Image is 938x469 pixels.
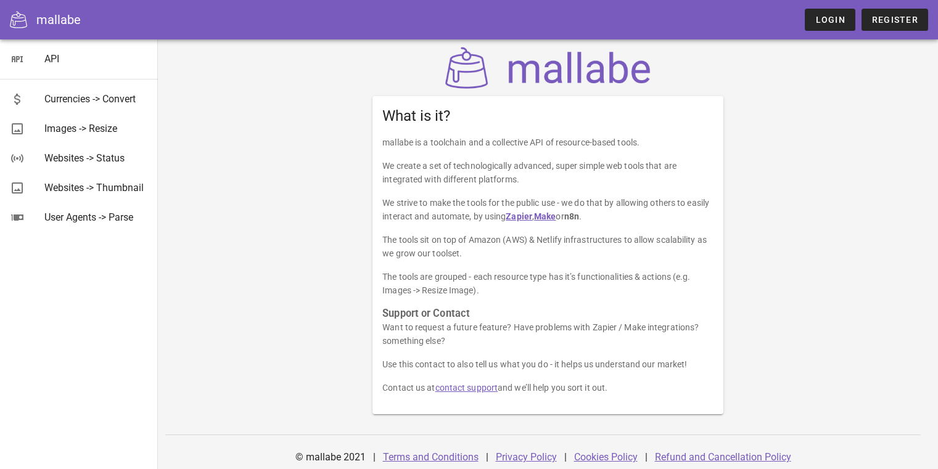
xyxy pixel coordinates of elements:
span: Register [871,15,918,25]
p: We create a set of technologically advanced, super simple web tools that are integrated with diff... [382,159,714,186]
p: The tools sit on top of Amazon (AWS) & Netlify infrastructures to allow scalability as we grow ou... [382,233,714,260]
a: Login [805,9,855,31]
h3: Support or Contact [382,307,714,320]
p: Contact us at and we’ll help you sort it out. [382,381,714,394]
img: mallabe Logo [442,47,654,89]
span: Login [815,15,845,25]
a: Make [534,211,556,221]
p: The tools are grouped - each resource type has it’s functionalities & actions (e.g. Images -> Res... [382,270,714,297]
div: mallabe [36,10,81,29]
p: Want to request a future feature? Have problems with Zapier / Make integrations? something else? [382,320,714,348]
div: API [44,53,148,65]
div: Websites -> Thumbnail [44,182,148,194]
p: mallabe is a toolchain and a collective API of resource-based tools. [382,136,714,149]
div: Currencies -> Convert [44,93,148,105]
a: Zapier [506,211,532,221]
div: Images -> Resize [44,123,148,134]
strong: n8n [564,211,579,221]
div: Websites -> Status [44,152,148,164]
a: Terms and Conditions [383,451,479,463]
a: Refund and Cancellation Policy [655,451,791,463]
div: User Agents -> Parse [44,211,148,223]
p: Use this contact to also tell us what you do - it helps us understand our market! [382,357,714,371]
a: contact support [435,383,498,393]
div: What is it? [372,96,723,136]
p: We strive to make the tools for the public use - we do that by allowing others to easily interact... [382,196,714,223]
a: Register [862,9,928,31]
a: Privacy Policy [496,451,557,463]
a: Cookies Policy [574,451,638,463]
